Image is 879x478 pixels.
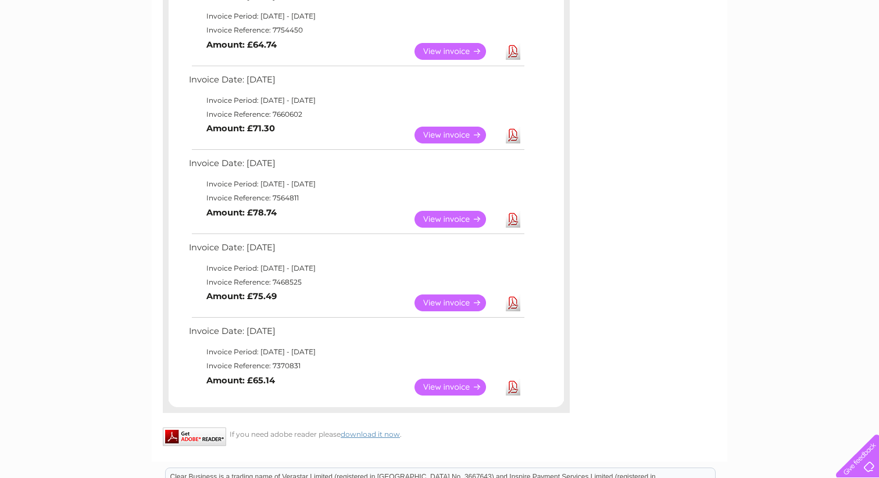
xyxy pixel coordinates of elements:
[163,427,570,439] div: If you need adobe reader please .
[186,107,526,121] td: Invoice Reference: 7660602
[31,30,90,66] img: logo.png
[186,94,526,107] td: Invoice Period: [DATE] - [DATE]
[674,49,696,58] a: Water
[206,207,277,218] b: Amount: £78.74
[186,9,526,23] td: Invoice Period: [DATE] - [DATE]
[660,6,740,20] a: 0333 014 3131
[206,291,277,301] b: Amount: £75.49
[186,261,526,275] td: Invoice Period: [DATE] - [DATE]
[703,49,729,58] a: Energy
[802,49,830,58] a: Contact
[186,23,526,37] td: Invoice Reference: 7754450
[186,72,526,94] td: Invoice Date: [DATE]
[506,211,520,228] a: Download
[506,379,520,396] a: Download
[186,156,526,177] td: Invoice Date: [DATE]
[186,345,526,359] td: Invoice Period: [DATE] - [DATE]
[841,49,868,58] a: Log out
[166,6,715,56] div: Clear Business is a trading name of Verastar Limited (registered in [GEOGRAPHIC_DATA] No. 3667643...
[415,294,500,311] a: View
[415,43,500,60] a: View
[186,275,526,289] td: Invoice Reference: 7468525
[186,324,526,345] td: Invoice Date: [DATE]
[186,177,526,191] td: Invoice Period: [DATE] - [DATE]
[506,294,520,311] a: Download
[206,375,275,386] b: Amount: £65.14
[415,211,500,228] a: View
[415,127,500,143] a: View
[506,127,520,143] a: Download
[206,123,275,134] b: Amount: £71.30
[186,359,526,373] td: Invoice Reference: 7370831
[778,49,795,58] a: Blog
[736,49,771,58] a: Telecoms
[506,43,520,60] a: Download
[186,191,526,205] td: Invoice Reference: 7564811
[415,379,500,396] a: View
[206,39,277,50] b: Amount: £64.74
[186,240,526,261] td: Invoice Date: [DATE]
[341,430,400,439] a: download it now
